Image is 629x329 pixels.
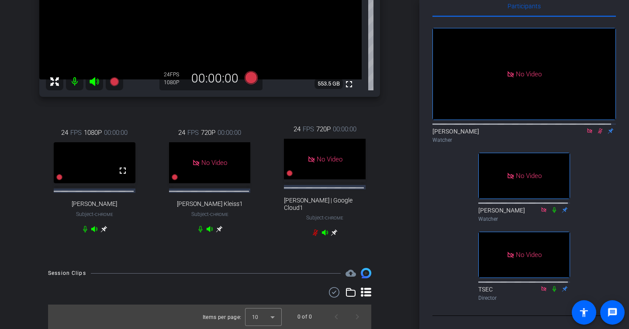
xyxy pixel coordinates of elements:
div: [PERSON_NAME] [478,206,570,223]
span: Participants [508,3,541,9]
span: Destinations for your clips [346,268,356,278]
span: No Video [516,172,542,180]
span: 553.5 GB [314,79,343,89]
div: Session Clips [48,269,86,278]
span: 00:00:00 [218,128,241,137]
span: 24 [178,128,185,137]
span: Subject [191,210,228,218]
span: Chrome [210,212,228,217]
span: No Video [516,70,542,78]
div: Watcher [478,215,570,223]
mat-icon: cloud_upload [346,268,356,278]
span: - [93,211,95,217]
mat-icon: accessibility [579,307,589,318]
span: Chrome [325,216,343,220]
div: 0 of 0 [297,312,312,321]
div: [PERSON_NAME] [432,127,616,144]
div: 1080P [164,79,186,86]
div: 24 [164,71,186,78]
img: Session clips [361,268,371,278]
div: 00:00:00 [186,71,244,86]
span: [PERSON_NAME] Kleiss1 [177,200,243,208]
span: 00:00:00 [333,124,356,134]
span: FPS [303,124,314,134]
mat-icon: fullscreen [344,79,354,89]
span: 00:00:00 [104,128,128,137]
span: 720P [316,124,331,134]
mat-icon: fullscreen [118,165,128,176]
span: [PERSON_NAME] | Google Cloud1 [284,197,366,212]
div: Items per page: [203,313,242,322]
div: Director [478,294,570,302]
span: Subject [76,210,113,218]
span: Chrome [95,212,113,217]
button: Previous page [326,306,347,327]
button: Next page [347,306,368,327]
span: No Video [317,155,342,163]
mat-icon: message [607,307,618,318]
span: 24 [294,124,301,134]
div: TSEC [478,285,570,302]
span: [PERSON_NAME] [72,200,117,208]
span: No Video [516,250,542,258]
span: Subject [306,214,343,222]
span: - [209,211,210,217]
span: 720P [201,128,215,137]
span: No Video [201,159,227,167]
span: - [324,215,325,221]
span: FPS [70,128,82,137]
span: FPS [170,72,179,78]
span: 24 [61,128,68,137]
span: 1080P [84,128,102,137]
div: Watcher [432,136,616,144]
span: FPS [187,128,199,137]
